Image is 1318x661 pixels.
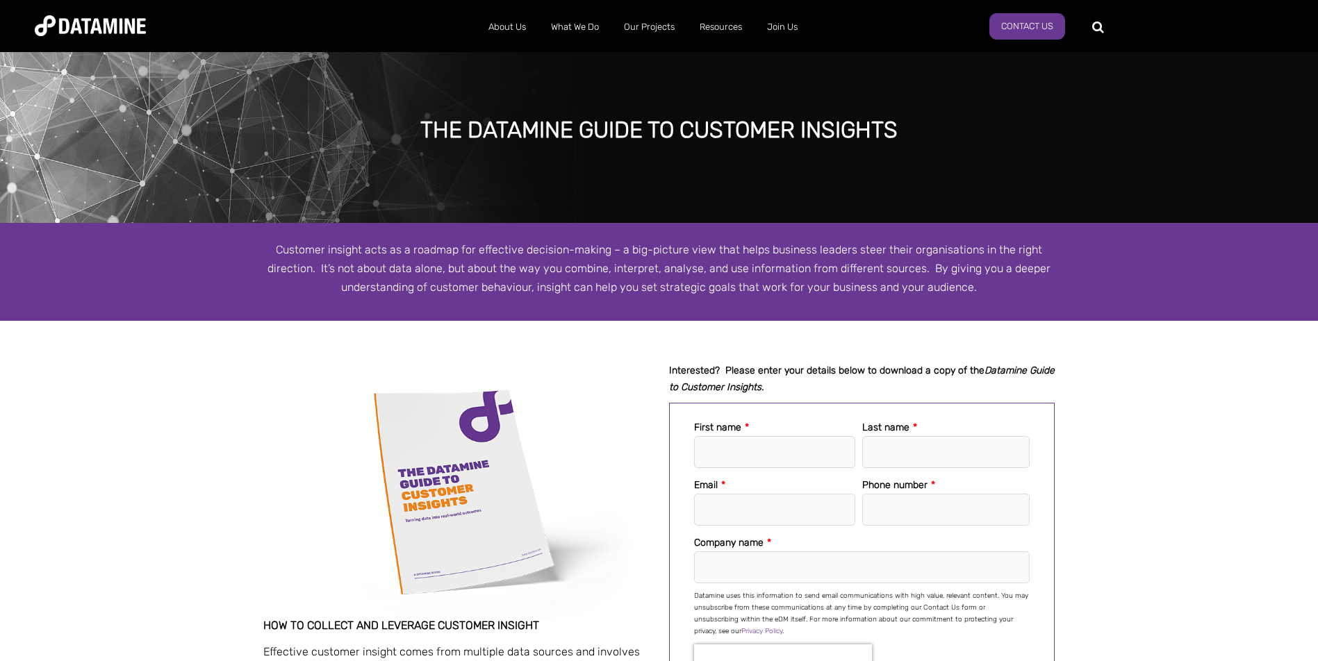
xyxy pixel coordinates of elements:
p: Customer insight acts as a roadmap for effective decision-making – a big-picture view that helps ... [263,240,1055,297]
strong: Interested? Please enter your details below to download a copy of the [669,365,1055,393]
span: How to collect and leverage customer insight [263,619,539,632]
span: First name [694,421,741,433]
a: What We Do [538,9,611,45]
a: Our Projects [611,9,687,45]
span: Company name [694,537,764,549]
span: Phone number [862,479,928,491]
a: Contact Us [989,13,1065,40]
span: Last name [862,421,909,433]
a: Join Us [755,9,810,45]
span: Email [694,479,718,491]
em: Datamine Guide to Customer Insights. [669,365,1055,393]
a: Resources [687,9,755,45]
p: Datamine uses this information to send email communications with high value, relevant content. Yo... [694,590,1030,637]
div: The datamine guide to Customer Insights [149,118,1168,143]
a: About Us [476,9,538,45]
img: Datamine-CustomerInsights-Cover sml [263,362,649,619]
img: Datamine [35,15,146,36]
a: Privacy Policy [741,627,782,635]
